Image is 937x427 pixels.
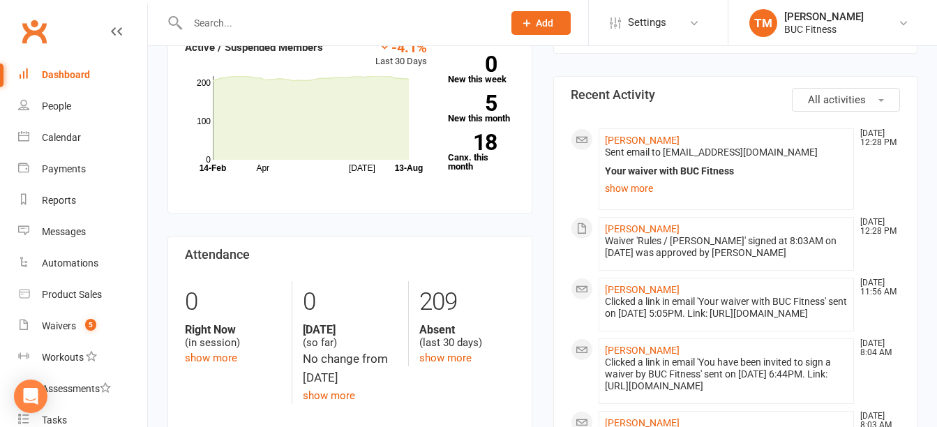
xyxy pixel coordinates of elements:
[375,39,427,69] div: Last 30 Days
[42,132,81,143] div: Calendar
[85,319,96,331] span: 5
[18,185,147,216] a: Reports
[14,380,47,413] div: Open Intercom Messenger
[853,339,899,357] time: [DATE] 8:04 AM
[784,23,864,36] div: BUC Fitness
[303,323,398,336] strong: [DATE]
[511,11,571,35] button: Add
[448,54,497,75] strong: 0
[42,257,98,269] div: Automations
[18,279,147,310] a: Product Sales
[42,383,111,394] div: Assessments
[185,281,281,323] div: 0
[448,132,497,153] strong: 18
[749,9,777,37] div: TM
[303,281,398,323] div: 0
[303,323,398,350] div: (so far)
[605,147,818,158] span: Sent email to [EMAIL_ADDRESS][DOMAIN_NAME]
[605,223,680,234] a: [PERSON_NAME]
[42,320,76,331] div: Waivers
[784,10,864,23] div: [PERSON_NAME]
[853,218,899,236] time: [DATE] 12:28 PM
[419,352,472,364] a: show more
[792,88,900,112] button: All activities
[808,93,866,106] span: All activities
[605,179,848,198] a: show more
[605,296,848,320] div: Clicked a link in email 'Your waiver with BUC Fitness' sent on [DATE] 5:05PM. Link: [URL][DOMAIN_...
[42,289,102,300] div: Product Sales
[605,235,848,259] div: Waiver 'Rules / [PERSON_NAME]' signed at 8:03AM on [DATE] was approved by [PERSON_NAME]
[571,88,901,102] h3: Recent Activity
[605,284,680,295] a: [PERSON_NAME]
[18,153,147,185] a: Payments
[18,122,147,153] a: Calendar
[42,163,86,174] div: Payments
[605,357,848,392] div: Clicked a link in email 'You have been invited to sign a waiver by BUC Fitness' sent on [DATE] 6:...
[42,352,84,363] div: Workouts
[605,135,680,146] a: [PERSON_NAME]
[42,414,67,426] div: Tasks
[18,216,147,248] a: Messages
[853,278,899,297] time: [DATE] 11:56 AM
[185,352,237,364] a: show more
[18,91,147,122] a: People
[185,323,281,336] strong: Right Now
[42,195,76,206] div: Reports
[628,7,666,38] span: Settings
[448,95,515,123] a: 5New this month
[419,281,515,323] div: 209
[18,59,147,91] a: Dashboard
[18,248,147,279] a: Automations
[185,248,515,262] h3: Attendance
[448,93,497,114] strong: 5
[419,323,515,336] strong: Absent
[18,373,147,405] a: Assessments
[17,14,52,49] a: Clubworx
[448,134,515,171] a: 18Canx. this month
[183,13,493,33] input: Search...
[18,310,147,342] a: Waivers 5
[375,39,427,54] div: -4.1%
[18,342,147,373] a: Workouts
[185,41,323,54] strong: Active / Suspended Members
[42,100,71,112] div: People
[605,345,680,356] a: [PERSON_NAME]
[185,323,281,350] div: (in session)
[42,226,86,237] div: Messages
[419,323,515,350] div: (last 30 days)
[42,69,90,80] div: Dashboard
[605,165,848,177] div: Your waiver with BUC Fitness
[853,129,899,147] time: [DATE] 12:28 PM
[303,389,355,402] a: show more
[303,350,398,387] div: No change from [DATE]
[448,56,515,84] a: 0New this week
[536,17,553,29] span: Add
